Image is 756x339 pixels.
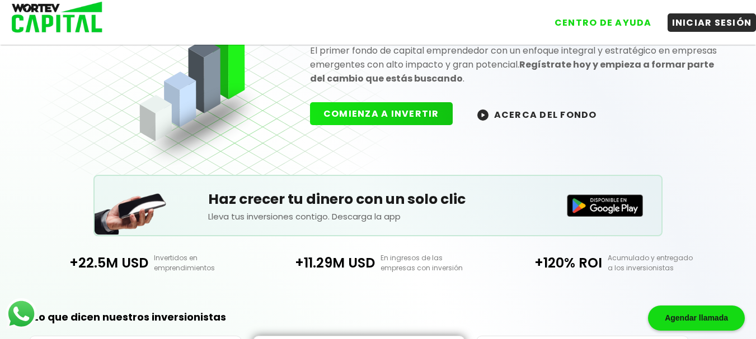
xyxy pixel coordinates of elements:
a: COMIENZA A INVERTIR [310,107,464,120]
p: El primer fondo de capital emprendedor con un enfoque integral y estratégico en empresas emergent... [310,44,719,85]
p: Invertidos en emprendimientos [148,253,265,273]
p: Lleva tus inversiones contigo. Descarga la app [208,210,548,223]
button: CENTRO DE AYUDA [550,13,656,32]
p: +22.5M USD [38,253,149,273]
img: wortev-capital-acerca-del-fondo [477,109,489,121]
div: Agendar llamada [648,305,745,331]
p: En ingresos de las empresas con inversión [375,253,491,273]
button: ACERCA DEL FONDO [464,102,611,126]
p: +120% ROI [491,253,602,273]
a: CENTRO DE AYUDA [539,5,656,32]
strong: Regístrate hoy y empieza a formar parte del cambio que estás buscando [310,58,714,85]
img: Teléfono [95,179,167,235]
p: Acumulado y entregado a los inversionistas [602,253,719,273]
button: COMIENZA A INVERTIR [310,102,453,125]
h5: Haz crecer tu dinero con un solo clic [208,189,548,210]
img: Disponible en Google Play [567,194,643,217]
img: logos_whatsapp-icon.242b2217.svg [6,298,37,330]
p: +11.29M USD [265,253,375,273]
